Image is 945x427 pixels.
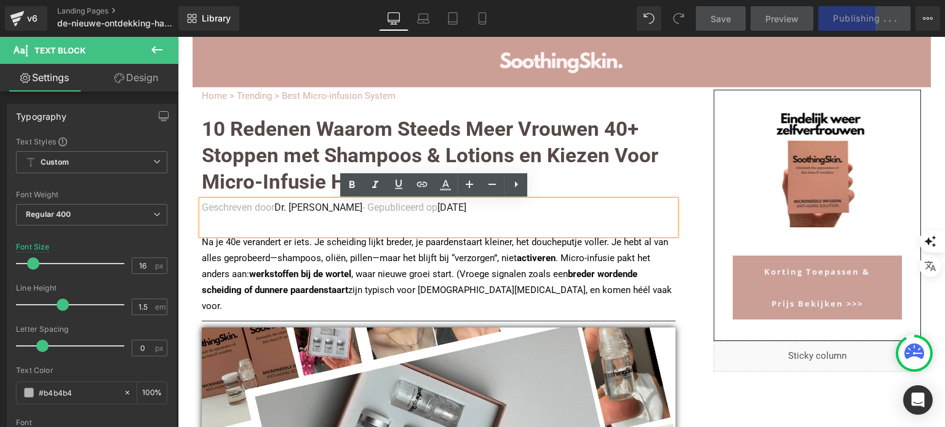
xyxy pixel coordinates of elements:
[137,382,167,404] div: %
[637,6,661,31] button: Undo
[16,190,167,199] div: Font Weight
[765,12,799,25] span: Preview
[155,344,165,352] span: px
[24,53,218,65] span: Home > Trending > Best Micro-infusion System
[16,325,167,334] div: Letter Spacing
[155,303,165,311] span: em
[438,6,468,31] a: Tablet
[16,243,50,251] div: Font Size
[903,385,933,415] div: Open Intercom Messenger
[260,165,289,176] span: [DATE]
[155,262,165,270] span: px
[71,232,173,243] strong: werkstoffen bij de wortel
[16,418,167,427] div: Font
[24,80,480,157] font: 10 Redenen Waarom Steeds Meer Vrouwen 40+ Stoppen met Shampoos & Lotions en Kiezen Voor Micro-Inf...
[751,6,813,31] a: Preview
[576,219,703,283] span: Korting toepassen & prijs bekijken >>>
[666,6,691,31] button: Redo
[34,45,86,55] span: Text Block
[339,216,378,227] strong: activeren
[57,18,175,28] span: de-nieuwe-ontdekking-haarverlies
[24,198,498,278] p: Na je 40e verandert er iets. Je scheiding lijkt breder, je paardenstaart kleiner, het doucheputje...
[41,157,69,168] b: Custom
[26,210,71,219] b: Regular 400
[5,6,47,31] a: v6
[24,163,498,178] p: Geschreven door - Gepubliceerd op
[57,6,199,16] a: Landing Pages
[555,219,725,283] a: Korting toepassen & prijs bekijken >>>
[16,136,167,146] div: Text Styles
[39,386,118,399] input: Color
[16,284,167,292] div: Line Height
[202,13,231,24] span: Library
[409,6,438,31] a: Laptop
[379,6,409,31] a: Desktop
[92,64,181,92] a: Design
[16,366,167,375] div: Text Color
[178,6,239,31] a: New Library
[25,10,40,26] div: v6
[16,104,66,122] div: Typography
[915,6,940,31] button: More
[711,12,731,25] span: Save
[97,165,185,176] span: Dr. [PERSON_NAME]
[468,6,497,31] a: Mobile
